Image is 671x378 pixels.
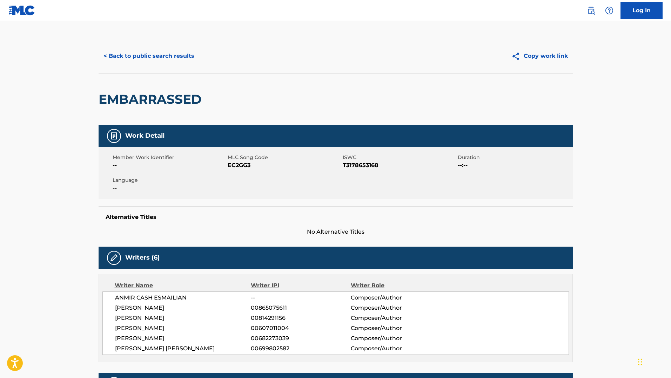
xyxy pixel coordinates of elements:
[251,314,350,322] span: 00814291156
[351,344,442,353] span: Composer/Author
[125,132,165,140] h5: Work Detail
[343,161,456,170] span: T3178653168
[228,154,341,161] span: MLC Song Code
[458,161,571,170] span: --:--
[115,324,251,332] span: [PERSON_NAME]
[638,351,642,372] div: Drag
[351,281,442,290] div: Writer Role
[351,294,442,302] span: Composer/Author
[584,4,598,18] a: Public Search
[228,161,341,170] span: EC2GG3
[636,344,671,378] iframe: Chat Widget
[125,254,160,262] h5: Writers (6)
[620,2,663,19] a: Log In
[99,47,199,65] button: < Back to public search results
[115,314,251,322] span: [PERSON_NAME]
[115,281,251,290] div: Writer Name
[115,344,251,353] span: [PERSON_NAME] [PERSON_NAME]
[511,52,524,61] img: Copy work link
[458,154,571,161] span: Duration
[343,154,456,161] span: ISWC
[587,6,595,15] img: search
[99,91,205,107] h2: EMBARRASSED
[251,344,350,353] span: 00699802582
[113,184,226,192] span: --
[99,228,573,236] span: No Alternative Titles
[251,324,350,332] span: 00607011004
[113,161,226,170] span: --
[506,47,573,65] button: Copy work link
[351,314,442,322] span: Composer/Author
[113,177,226,184] span: Language
[351,324,442,332] span: Composer/Author
[605,6,613,15] img: help
[115,294,251,302] span: ANMIR CASH ESMAILIAN
[351,304,442,312] span: Composer/Author
[115,304,251,312] span: [PERSON_NAME]
[115,334,251,343] span: [PERSON_NAME]
[106,214,566,221] h5: Alternative Titles
[110,254,118,262] img: Writers
[251,294,350,302] span: --
[8,5,35,15] img: MLC Logo
[113,154,226,161] span: Member Work Identifier
[251,304,350,312] span: 00865075611
[602,4,616,18] div: Help
[110,132,118,140] img: Work Detail
[251,334,350,343] span: 00682273039
[251,281,351,290] div: Writer IPI
[351,334,442,343] span: Composer/Author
